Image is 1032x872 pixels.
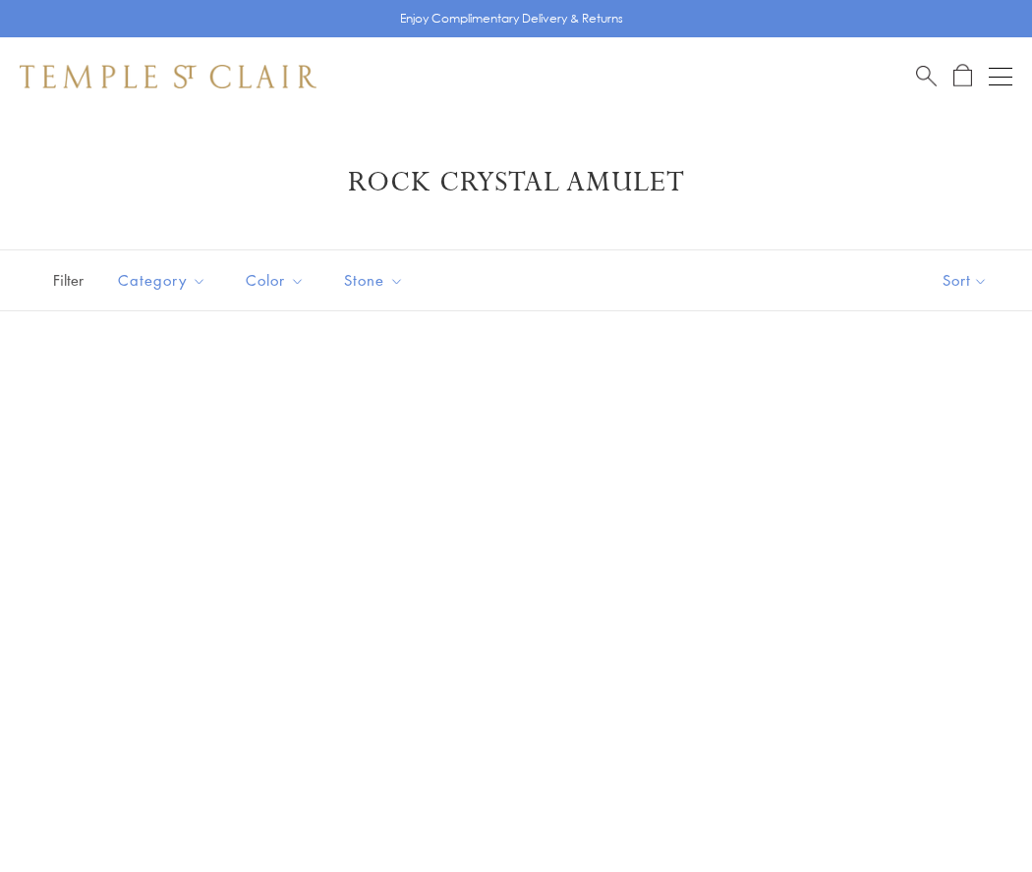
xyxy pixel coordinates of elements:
[103,258,221,302] button: Category
[49,165,983,200] h1: Rock Crystal Amulet
[916,64,937,88] a: Search
[334,268,419,293] span: Stone
[400,9,623,28] p: Enjoy Complimentary Delivery & Returns
[236,268,319,293] span: Color
[329,258,419,302] button: Stone
[953,64,972,88] a: Open Shopping Bag
[989,65,1012,88] button: Open navigation
[898,250,1032,310] button: Show sort by
[108,268,221,293] span: Category
[20,65,316,88] img: Temple St. Clair
[231,258,319,302] button: Color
